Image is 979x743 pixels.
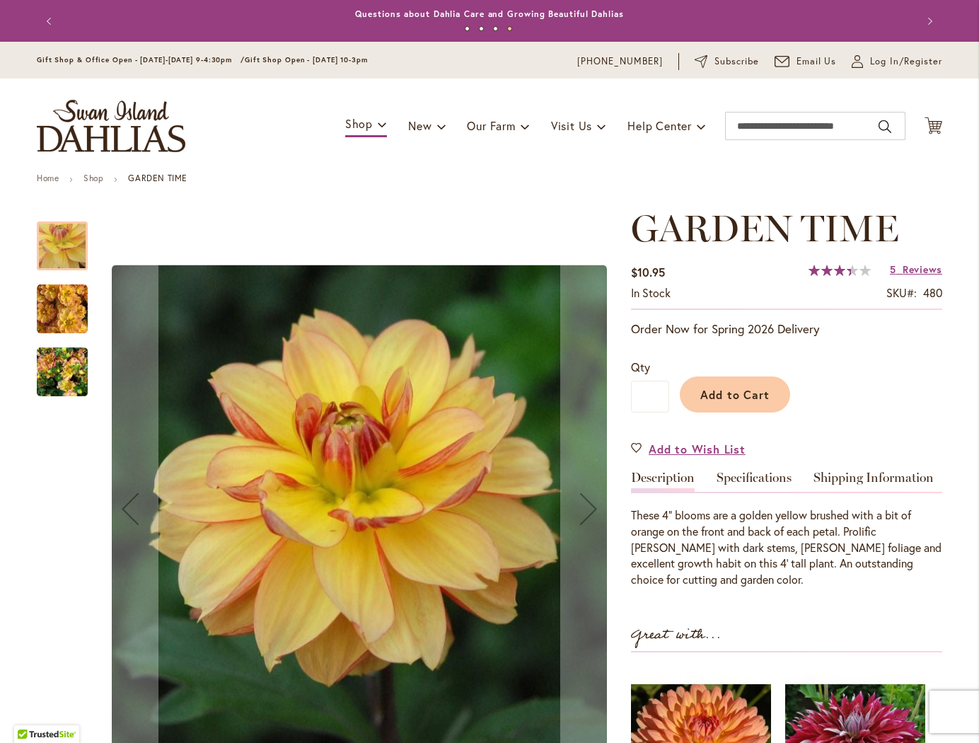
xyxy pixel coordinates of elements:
[37,55,245,64] span: Gift Shop & Office Open - [DATE]-[DATE] 9-4:30pm /
[631,285,671,301] div: Availability
[465,26,470,31] button: 1 of 4
[577,54,663,69] a: [PHONE_NUMBER]
[551,118,592,133] span: Visit Us
[809,265,871,276] div: 68%
[914,7,942,35] button: Next
[631,359,650,374] span: Qty
[37,284,88,335] img: GARDEN TIME
[717,471,792,492] a: Specifications
[493,26,498,31] button: 3 of 4
[627,118,692,133] span: Help Center
[923,285,942,301] div: 480
[37,173,59,183] a: Home
[631,285,671,300] span: In stock
[37,270,102,333] div: GARDEN TIME
[631,206,899,250] span: GARDEN TIME
[467,118,515,133] span: Our Farm
[695,54,759,69] a: Subscribe
[37,100,185,152] a: store logo
[631,265,665,280] span: $10.95
[680,376,790,413] button: Add to Cart
[11,693,50,732] iframe: Launch Accessibility Center
[886,285,917,300] strong: SKU
[631,471,695,492] a: Description
[83,173,103,183] a: Shop
[631,623,722,647] strong: Great with...
[890,263,896,276] span: 5
[245,55,368,64] span: Gift Shop Open - [DATE] 10-3pm
[775,54,837,69] a: Email Us
[631,441,746,457] a: Add to Wish List
[903,263,942,276] span: Reviews
[345,116,373,131] span: Shop
[870,54,942,69] span: Log In/Register
[128,173,187,183] strong: GARDEN TIME
[37,338,88,406] img: GARDEN TIME
[631,507,942,588] div: These 4" blooms are a golden yellow brushed with a bit of orange on the front and back of each pe...
[507,26,512,31] button: 4 of 4
[813,471,934,492] a: Shipping Information
[37,333,88,396] div: GARDEN TIME
[631,321,942,338] p: Order Now for Spring 2026 Delivery
[355,8,623,19] a: Questions about Dahlia Care and Growing Beautiful Dahlias
[890,263,942,276] a: 5 Reviews
[479,26,484,31] button: 2 of 4
[700,387,770,402] span: Add to Cart
[796,54,837,69] span: Email Us
[649,441,746,457] span: Add to Wish List
[714,54,759,69] span: Subscribe
[37,207,102,270] div: GARDEN TIME
[852,54,942,69] a: Log In/Register
[631,471,942,588] div: Detailed Product Info
[37,7,65,35] button: Previous
[408,118,431,133] span: New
